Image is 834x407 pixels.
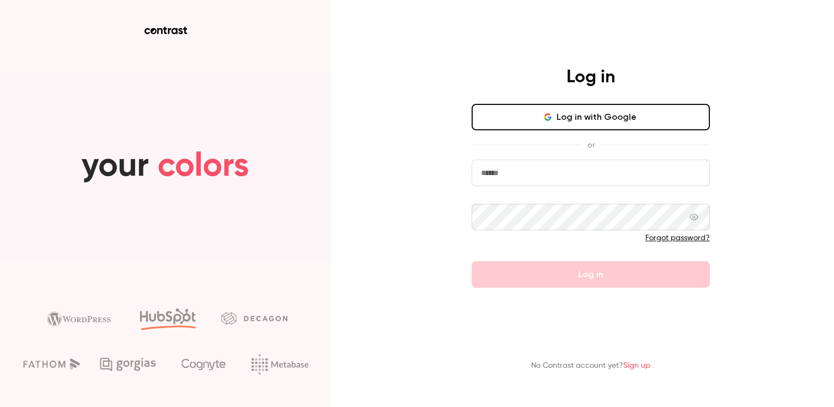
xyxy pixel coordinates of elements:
[566,66,615,88] h4: Log in
[645,234,710,242] a: Forgot password?
[472,104,710,130] button: Log in with Google
[221,312,287,324] img: decagon
[623,362,650,369] a: Sign up
[582,139,600,151] span: or
[531,360,650,372] p: No Contrast account yet?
